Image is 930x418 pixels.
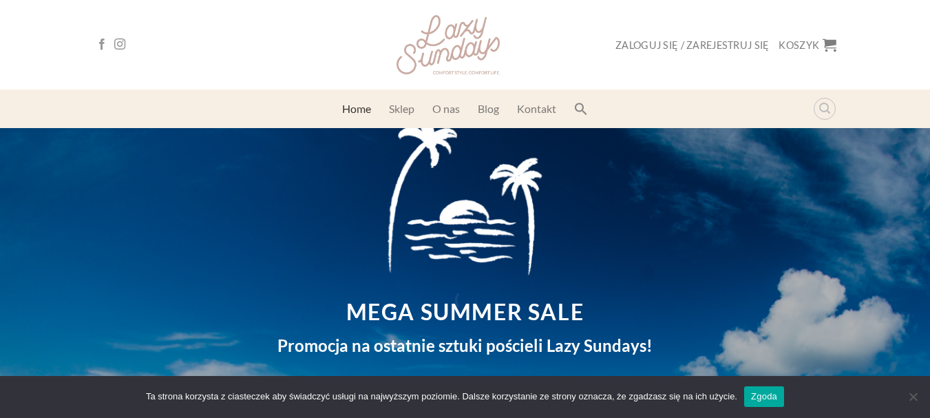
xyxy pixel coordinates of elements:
a: Follow on Instagram [114,39,125,51]
a: O nas [432,96,460,121]
a: Follow on Facebook [96,39,107,51]
span: Zaloguj się / Zarejestruj się [615,39,769,51]
span: Nie wyrażam zgody [906,390,920,404]
a: Home [342,96,371,121]
span: Ta strona korzysta z ciasteczek aby świadczyć usługi na najwyższym poziomie. Dalsze korzystanie z... [146,390,737,404]
a: Kontakt [517,96,556,121]
svg: Search [574,102,588,116]
a: Blog [478,96,499,121]
strong: mega summer sale [346,298,584,325]
span: Koszyk [779,39,819,51]
a: Search Icon Link [574,95,588,123]
a: Zgoda [744,386,784,407]
a: Wyszukiwarka [814,98,836,120]
img: Lazy Sundays [397,15,500,74]
a: Zaloguj się / Zarejestruj się [615,32,769,58]
a: Sklep [389,96,414,121]
a: Koszyk [779,30,836,60]
h4: Promocja na ostatnie sztuki pościeli Lazy Sundays! [236,333,695,359]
